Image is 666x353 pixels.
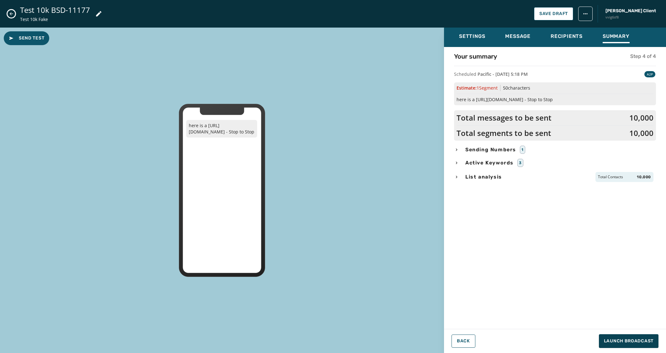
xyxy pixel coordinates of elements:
[578,7,593,21] button: broadcast action menu
[454,71,476,77] span: Scheduled
[457,128,551,138] span: Total segments to be sent
[503,85,530,91] span: 50 characters
[505,33,531,39] span: Message
[457,339,470,344] span: Back
[629,113,653,123] span: 10,000
[517,159,523,167] div: 3
[478,71,528,77] div: Pacific - [DATE] 5:18 PM
[464,173,503,181] span: List analysis
[637,174,651,179] span: 10,000
[457,113,552,123] span: Total messages to be sent
[459,33,485,39] span: Settings
[477,85,498,91] span: 1 Segment
[603,33,630,39] span: Summary
[629,128,653,138] span: 10,000
[464,146,517,153] span: Sending Numbers
[539,11,568,16] span: Save Draft
[454,52,497,61] h4: Your summary
[604,338,653,344] span: Launch Broadcast
[457,96,653,103] span: here is a [URL][DOMAIN_NAME] - Stop to Stop
[186,120,257,138] p: here is a [URL][DOMAIN_NAME] - Stop to Stop
[457,85,498,91] span: Estimate:
[464,159,515,167] span: Active Keywords
[520,146,525,154] div: 1
[630,53,656,60] h5: Step 4 of 4
[598,174,623,179] span: Total Contacts
[551,33,583,39] span: Recipients
[605,15,656,20] span: vvig6sf8
[644,71,655,77] div: A2P
[605,8,656,14] span: [PERSON_NAME] Client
